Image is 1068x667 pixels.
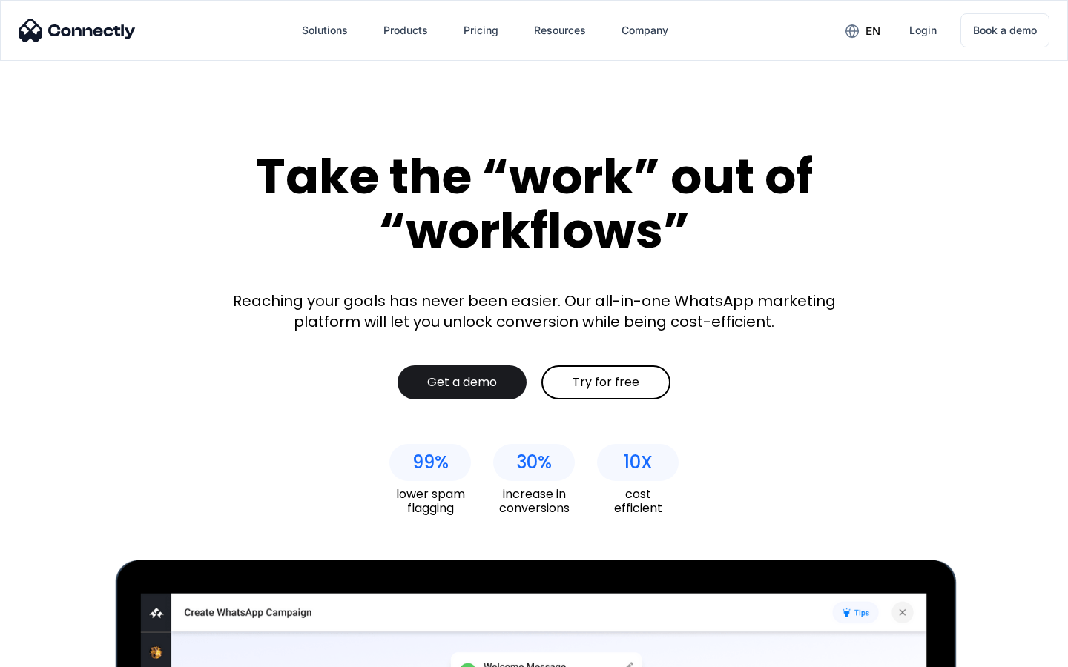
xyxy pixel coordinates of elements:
[464,20,498,41] div: Pricing
[573,375,639,390] div: Try for free
[222,291,845,332] div: Reaching your goals has never been easier. Our all-in-one WhatsApp marketing platform will let yo...
[960,13,1049,47] a: Book a demo
[19,19,136,42] img: Connectly Logo
[427,375,497,390] div: Get a demo
[624,452,653,473] div: 10X
[389,487,471,515] div: lower spam flagging
[909,20,937,41] div: Login
[398,365,527,399] a: Get a demo
[493,487,575,515] div: increase in conversions
[302,20,348,41] div: Solutions
[516,452,552,473] div: 30%
[15,641,89,662] aside: Language selected: English
[383,20,428,41] div: Products
[412,452,449,473] div: 99%
[897,13,949,48] a: Login
[541,365,670,399] a: Try for free
[866,21,880,42] div: en
[200,150,868,257] div: Take the “work” out of “workflows”
[452,13,510,48] a: Pricing
[597,487,679,515] div: cost efficient
[30,641,89,662] ul: Language list
[622,20,668,41] div: Company
[534,20,586,41] div: Resources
